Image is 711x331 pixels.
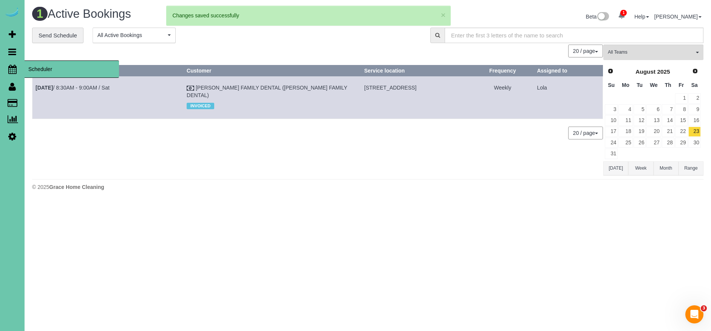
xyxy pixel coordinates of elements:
a: 9 [688,104,701,114]
span: INVOICED [187,103,214,109]
input: Enter the first 3 letters of the name to search [445,28,703,43]
span: Wednesday [650,82,658,88]
a: 26 [634,138,646,148]
a: Next [690,66,700,77]
span: Next [692,68,698,74]
span: Prev [607,68,614,74]
a: 31 [605,148,618,159]
span: August [635,68,655,75]
th: Customer [184,65,361,76]
a: [DATE]/ 8:30AM - 9:00AM / Sat [36,85,110,91]
a: 10 [605,115,618,125]
a: 13 [646,115,661,125]
span: [STREET_ADDRESS] [364,85,416,91]
a: [PERSON_NAME] [654,14,702,20]
a: 6 [646,104,661,114]
i: Check Payment [187,86,194,91]
a: 16 [688,115,701,125]
a: Help [634,14,649,20]
h1: Active Bookings [32,8,362,20]
div: Changes saved successfully [172,12,445,19]
a: 11 [618,115,632,125]
td: Schedule date [32,76,184,119]
a: Send Schedule [32,28,83,43]
a: 20 [646,127,661,137]
td: Service location [361,76,471,119]
td: Assigned to [534,76,603,119]
th: Frequency [471,65,534,76]
a: 7 [662,104,674,114]
th: Assigned to [534,65,603,76]
img: New interface [597,12,609,22]
a: 28 [662,138,674,148]
span: Friday [679,82,684,88]
button: [DATE] [603,161,628,175]
a: 23 [688,127,701,137]
td: Frequency [471,76,534,119]
span: All Teams [608,49,694,56]
span: All Active Bookings [97,31,166,39]
span: Sunday [608,82,615,88]
a: 25 [618,138,632,148]
a: 22 [675,127,688,137]
td: Customer [184,76,361,119]
a: 30 [688,138,701,148]
nav: Pagination navigation [569,45,603,57]
a: 17 [605,127,618,137]
a: Prev [605,66,616,77]
strong: Grace Home Cleaning [49,184,104,190]
span: 2025 [657,68,670,75]
span: Saturday [691,82,698,88]
a: 21 [662,127,674,137]
nav: Pagination navigation [569,127,603,139]
button: Month [654,161,679,175]
ol: All Teams [603,45,703,56]
span: Thursday [665,82,671,88]
a: Beta [586,14,609,20]
iframe: Intercom live chat [685,305,703,323]
a: 14 [662,115,674,125]
button: Range [679,161,703,175]
th: Service location [361,65,471,76]
b: [DATE] [36,85,53,91]
img: Automaid Logo [5,8,20,18]
div: © 2025 [32,183,703,191]
button: 20 / page [568,127,603,139]
span: Tuesday [637,82,643,88]
a: 1 [614,8,629,24]
button: Week [628,161,653,175]
span: Scheduler [25,60,119,78]
span: 1 [620,10,627,16]
a: 24 [605,138,618,148]
a: 2 [688,93,701,104]
a: 27 [646,138,661,148]
a: [PERSON_NAME] FAMILY DENTAL ([PERSON_NAME] FAMILY DENTAL) [187,85,347,98]
a: 18 [618,127,632,137]
a: 5 [634,104,646,114]
a: 15 [675,115,688,125]
a: 29 [675,138,688,148]
button: 20 / page [568,45,603,57]
a: 3 [605,104,618,114]
a: 4 [618,104,632,114]
a: 19 [634,127,646,137]
button: All Active Bookings [93,28,176,43]
a: 12 [634,115,646,125]
button: All Teams [603,45,703,60]
a: 8 [675,104,688,114]
span: 1 [32,7,48,21]
span: Monday [622,82,629,88]
span: 3 [701,305,707,311]
button: × [441,11,445,19]
a: 1 [675,93,688,104]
